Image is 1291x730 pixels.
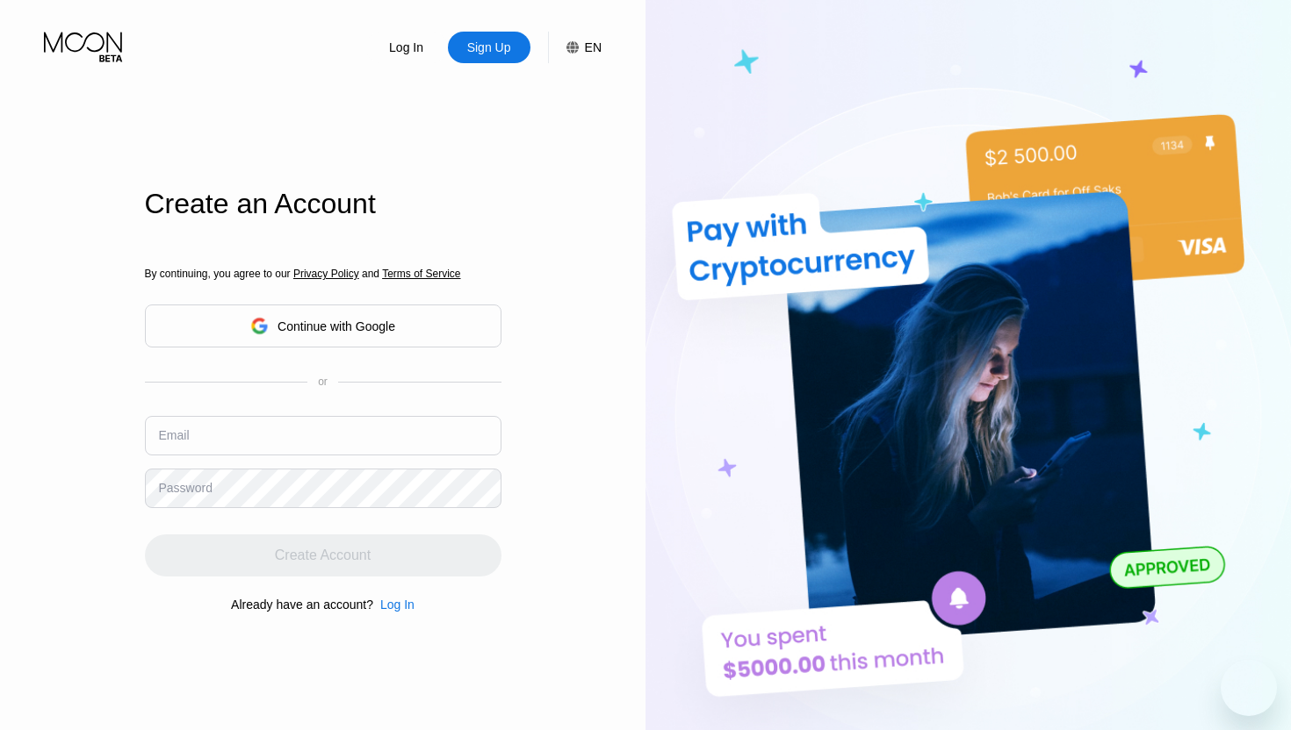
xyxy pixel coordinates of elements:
[231,598,373,612] div: Already have an account?
[145,188,501,220] div: Create an Account
[365,32,448,63] div: Log In
[145,268,501,280] div: By continuing, you agree to our
[159,428,190,442] div: Email
[585,40,602,54] div: EN
[373,598,415,612] div: Log In
[278,319,395,333] div: Continue with Google
[159,481,213,495] div: Password
[548,32,602,63] div: EN
[359,268,383,280] span: and
[387,39,425,56] div: Log In
[145,304,501,347] div: Continue with Google
[465,39,513,56] div: Sign Up
[318,376,328,388] div: or
[380,598,415,612] div: Log In
[448,32,530,63] div: Sign Up
[293,268,359,280] span: Privacy Policy
[1221,660,1277,716] iframe: Button to launch messaging window
[382,268,460,280] span: Terms of Service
